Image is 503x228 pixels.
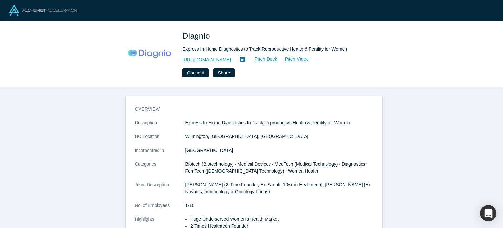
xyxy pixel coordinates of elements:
[278,55,309,63] a: Pitch Video
[190,216,373,223] li: Huge Underserved Women's Health Market
[135,202,185,216] dt: No. of Employees
[185,119,373,126] p: Express In-Home Diagnostics to Track Reproductive Health & Fertility for Women
[135,119,185,133] dt: Description
[185,161,368,174] span: Biotech (Biotechnology) · Medical Devices · MedTech (Medical Technology) · Diagnostics · FemTech ...
[185,133,373,140] dd: Wilmington, [GEOGRAPHIC_DATA], [GEOGRAPHIC_DATA]
[248,55,278,63] a: Pitch Deck
[182,68,209,77] button: Connect
[135,133,185,147] dt: HQ Location
[135,181,185,202] dt: Team Description
[182,56,231,63] a: [URL][DOMAIN_NAME]
[182,46,366,52] div: Express In-Home Diagnostics to Track Reproductive Health & Fertility for Women
[135,147,185,161] dt: Incorporated in
[9,5,77,16] img: Alchemist Logo
[213,68,234,77] button: Share
[185,181,373,195] p: [PERSON_NAME] (2-Time Founder, Ex-Sanofi, 10y+ in Healthtech); [PERSON_NAME] (Ex-Novartis, Immuno...
[182,31,212,40] span: Diagnio
[185,202,373,209] dd: 1-10
[135,106,364,113] h3: overview
[135,161,185,181] dt: Categories
[127,30,173,76] img: Diagnio's Logo
[185,147,373,154] dd: [GEOGRAPHIC_DATA]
